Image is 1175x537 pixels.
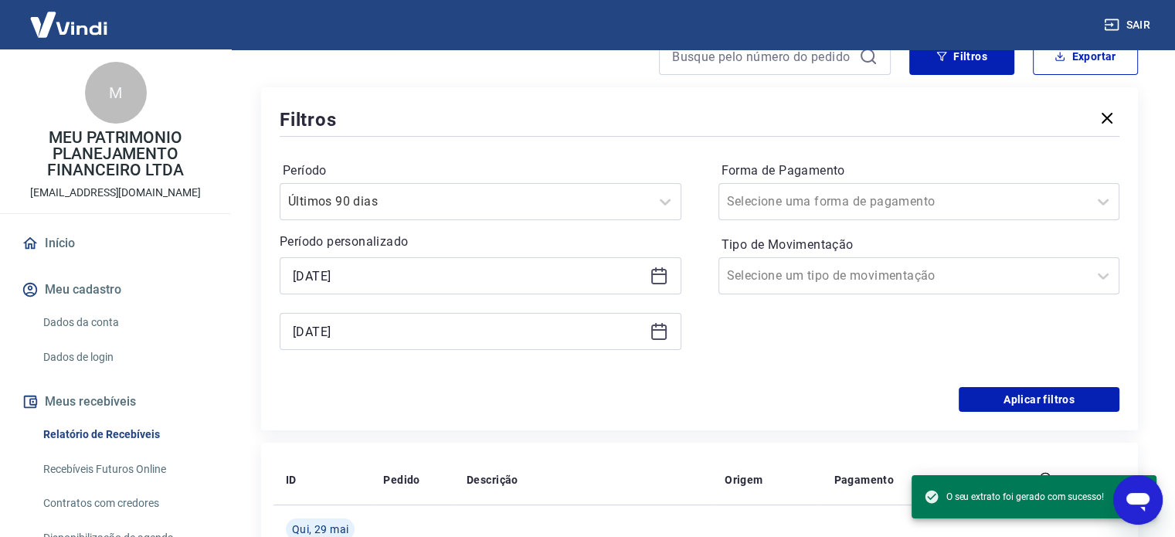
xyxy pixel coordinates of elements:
a: Recebíveis Futuros Online [37,454,212,485]
h5: Filtros [280,107,337,132]
input: Data inicial [293,264,644,287]
p: Período personalizado [280,233,681,251]
a: Dados de login [37,342,212,373]
span: O seu extrato foi gerado com sucesso! [924,489,1104,505]
p: Descrição [467,472,518,488]
p: MEU PATRIMONIO PLANEJAMENTO FINANCEIRO LTDA [12,130,219,178]
button: Filtros [909,38,1014,75]
a: Relatório de Recebíveis [37,419,212,450]
div: M [85,62,147,124]
span: Qui, 29 mai [292,522,348,537]
a: Dados da conta [37,307,212,338]
iframe: Botão para abrir a janela de mensagens [1113,475,1163,525]
img: Vindi [19,1,119,48]
label: Forma de Pagamento [722,161,1117,180]
button: Meus recebíveis [19,385,212,419]
p: Tarifas [1076,472,1113,488]
input: Data final [293,320,644,343]
p: [EMAIL_ADDRESS][DOMAIN_NAME] [30,185,201,201]
label: Período [283,161,678,180]
p: ID [286,472,297,488]
button: Meu cadastro [19,273,212,307]
a: Início [19,226,212,260]
p: Origem [725,472,762,488]
a: Contratos com credores [37,488,212,519]
input: Busque pelo número do pedido [672,45,853,68]
button: Exportar [1033,38,1138,75]
p: Valor Líq. [989,472,1039,488]
p: Parcelas [919,472,964,488]
button: Sair [1101,11,1156,39]
label: Tipo de Movimentação [722,236,1117,254]
button: Aplicar filtros [959,387,1119,412]
p: Pedido [383,472,419,488]
p: Pagamento [834,472,894,488]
